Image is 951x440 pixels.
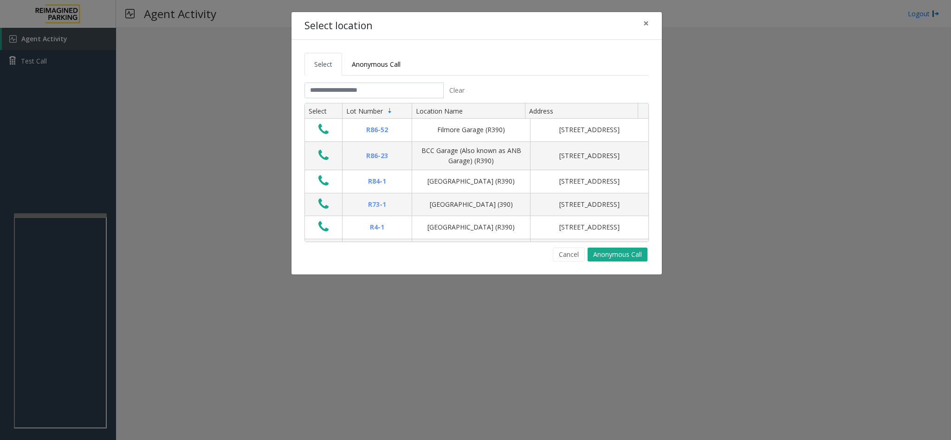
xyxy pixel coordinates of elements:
[553,248,585,261] button: Cancel
[418,125,524,135] div: Filmore Garage (R390)
[588,248,647,261] button: Anonymous Call
[348,222,406,232] div: R4-1
[305,103,342,119] th: Select
[418,146,524,166] div: BCC Garage (Also known as ANB Garage) (R390)
[314,60,332,69] span: Select
[346,107,383,115] span: Lot Number
[444,83,470,98] button: Clear
[348,125,406,135] div: R86-52
[305,103,648,242] div: Data table
[536,199,643,210] div: [STREET_ADDRESS]
[529,107,553,115] span: Address
[418,199,524,210] div: [GEOGRAPHIC_DATA] (390)
[536,125,643,135] div: [STREET_ADDRESS]
[536,176,643,186] div: [STREET_ADDRESS]
[536,222,643,232] div: [STREET_ADDRESS]
[418,176,524,186] div: [GEOGRAPHIC_DATA] (R390)
[348,151,406,161] div: R86-23
[352,60,401,69] span: Anonymous Call
[637,12,655,35] button: Close
[416,107,463,115] span: Location Name
[386,107,394,115] span: Sortable
[418,222,524,232] div: [GEOGRAPHIC_DATA] (R390)
[348,176,406,186] div: R84-1
[643,17,649,30] span: ×
[348,199,406,210] div: R73-1
[304,53,649,76] ul: Tabs
[536,151,643,161] div: [STREET_ADDRESS]
[304,19,372,33] h4: Select location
